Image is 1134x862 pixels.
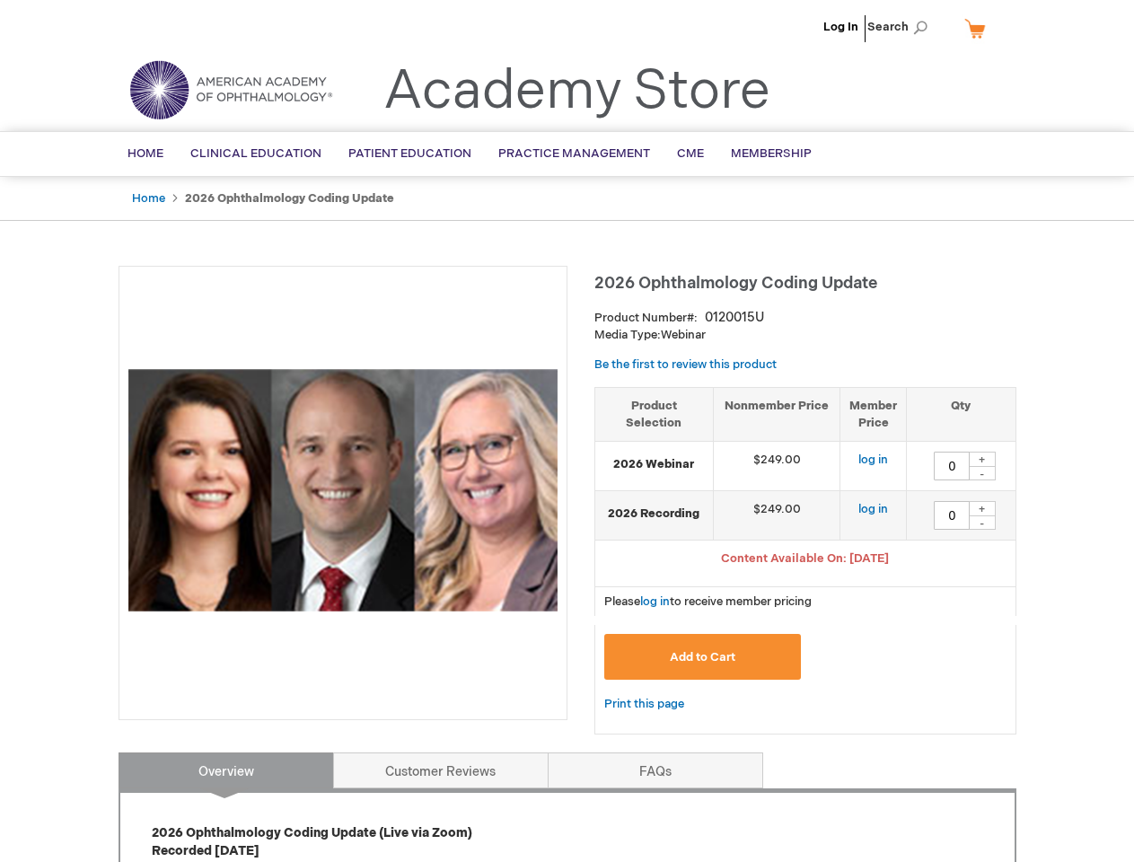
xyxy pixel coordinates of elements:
[823,20,858,34] a: Log In
[934,501,970,530] input: Qty
[714,442,840,491] td: $249.00
[867,9,936,45] span: Search
[604,693,684,716] a: Print this page
[604,456,705,473] strong: 2026 Webinar
[594,311,698,325] strong: Product Number
[714,491,840,541] td: $249.00
[705,309,764,327] div: 0120015U
[840,387,907,441] th: Member Price
[594,274,877,293] span: 2026 Ophthalmology Coding Update
[604,506,705,523] strong: 2026 Recording
[731,146,812,161] span: Membership
[383,59,770,124] a: Academy Store
[969,501,996,516] div: +
[858,453,888,467] a: log in
[604,594,812,609] span: Please to receive member pricing
[185,191,394,206] strong: 2026 Ophthalmology Coding Update
[333,752,549,788] a: Customer Reviews
[934,452,970,480] input: Qty
[721,551,889,566] span: Content Available On: [DATE]
[498,146,650,161] span: Practice Management
[548,752,763,788] a: FAQs
[969,452,996,467] div: +
[594,357,777,372] a: Be the first to review this product
[969,466,996,480] div: -
[595,387,714,441] th: Product Selection
[640,594,670,609] a: log in
[348,146,471,161] span: Patient Education
[119,752,334,788] a: Overview
[127,146,163,161] span: Home
[128,276,558,705] img: 2026 Ophthalmology Coding Update
[604,634,802,680] button: Add to Cart
[132,191,165,206] a: Home
[969,515,996,530] div: -
[594,327,1016,344] p: Webinar
[594,328,661,342] strong: Media Type:
[677,146,704,161] span: CME
[190,146,321,161] span: Clinical Education
[714,387,840,441] th: Nonmember Price
[907,387,1015,441] th: Qty
[670,650,735,664] span: Add to Cart
[858,502,888,516] a: log in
